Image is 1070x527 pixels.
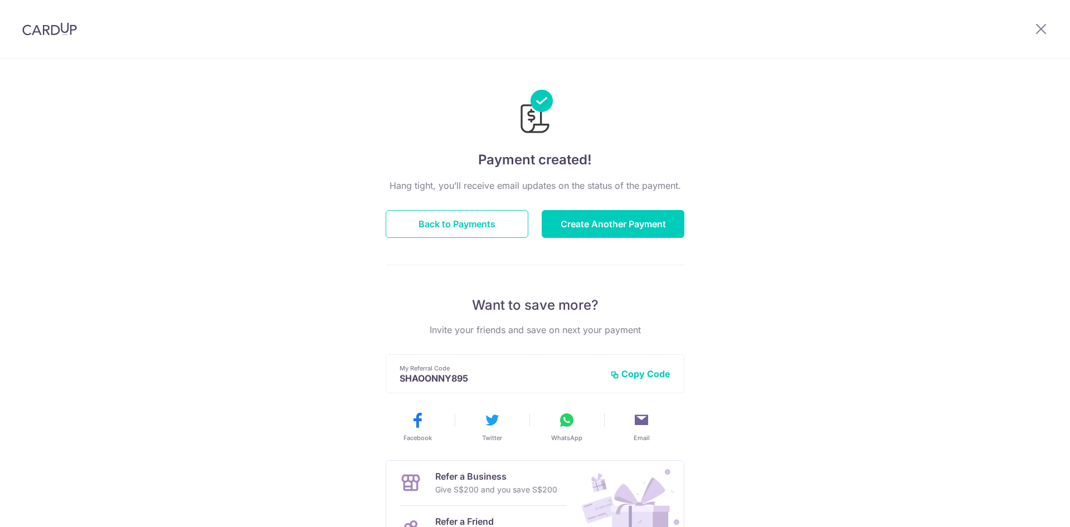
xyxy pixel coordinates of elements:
[386,323,684,336] p: Invite your friends and save on next your payment
[400,373,601,384] p: SHAOONNY895
[435,470,557,483] p: Refer a Business
[403,433,432,442] span: Facebook
[634,433,650,442] span: Email
[22,22,77,36] img: CardUp
[386,179,684,192] p: Hang tight, you’ll receive email updates on the status of the payment.
[459,411,525,442] button: Twitter
[385,411,450,442] button: Facebook
[386,150,684,170] h4: Payment created!
[551,433,582,442] span: WhatsApp
[386,210,528,238] button: Back to Payments
[534,411,600,442] button: WhatsApp
[517,90,553,136] img: Payments
[386,296,684,314] p: Want to save more?
[435,483,557,496] p: Give S$200 and you save S$200
[400,364,601,373] p: My Referral Code
[542,210,684,238] button: Create Another Payment
[610,368,670,379] button: Copy Code
[482,433,502,442] span: Twitter
[609,411,674,442] button: Email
